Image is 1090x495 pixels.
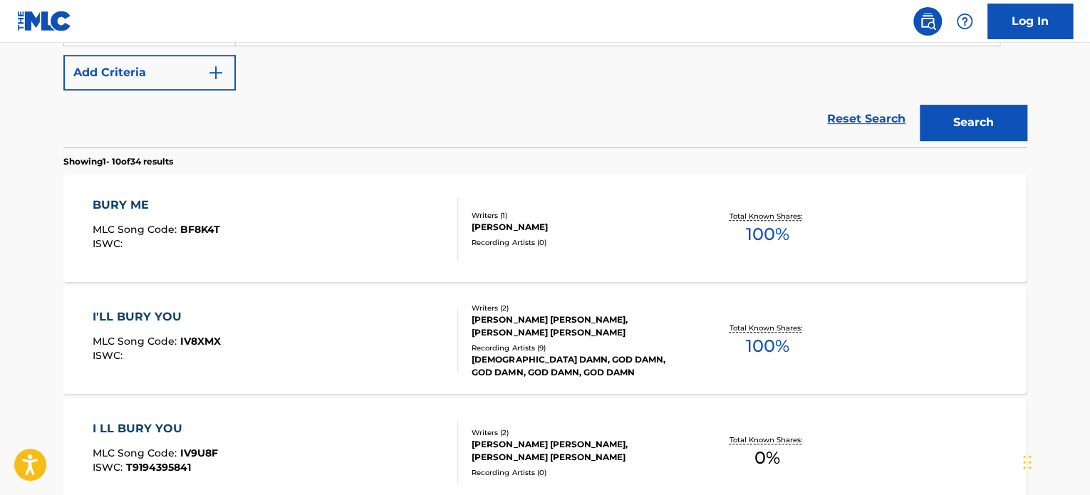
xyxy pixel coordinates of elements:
a: Reset Search [820,103,913,135]
span: T9194395841 [126,461,191,474]
div: Writers ( 1 ) [472,210,687,221]
span: IV8XMX [180,335,221,348]
p: Showing 1 - 10 of 34 results [63,155,173,168]
div: I'LL BURY YOU [93,308,221,325]
p: Total Known Shares: [729,434,805,445]
div: Recording Artists ( 0 ) [472,237,687,248]
span: MLC Song Code : [93,335,180,348]
p: Total Known Shares: [729,211,805,222]
a: Log In [987,4,1073,39]
span: ISWC : [93,349,126,362]
img: MLC Logo [17,11,72,31]
div: BURY ME [93,197,220,214]
div: [DEMOGRAPHIC_DATA] DAMN, GOD DAMN, GOD DAMN, GOD DAMN, GOD DAMN [472,353,687,379]
a: BURY MEMLC Song Code:BF8K4TISWC:Writers (1)[PERSON_NAME]Recording Artists (0)Total Known Shares:100% [63,175,1027,282]
span: 100 % [745,222,789,247]
div: Recording Artists ( 9 ) [472,343,687,353]
span: MLC Song Code : [93,447,180,459]
span: 100 % [745,333,789,359]
button: Add Criteria [63,55,236,90]
div: Recording Artists ( 0 ) [472,467,687,478]
span: BF8K4T [180,223,220,236]
a: Public Search [913,7,942,36]
p: Total Known Shares: [729,323,805,333]
div: I LL BURY YOU [93,420,218,437]
div: Help [950,7,979,36]
span: IV9U8F [180,447,218,459]
span: 0 % [754,445,780,471]
div: [PERSON_NAME] [472,221,687,234]
img: help [956,13,973,30]
div: [PERSON_NAME] [PERSON_NAME], [PERSON_NAME] [PERSON_NAME] [472,438,687,464]
iframe: Chat Widget [1019,427,1090,495]
span: MLC Song Code : [93,223,180,236]
img: search [919,13,936,30]
a: I'LL BURY YOUMLC Song Code:IV8XMXISWC:Writers (2)[PERSON_NAME] [PERSON_NAME], [PERSON_NAME] [PERS... [63,287,1027,394]
div: Writers ( 2 ) [472,427,687,438]
div: Writers ( 2 ) [472,303,687,313]
span: ISWC : [93,237,126,250]
img: 9d2ae6d4665cec9f34b9.svg [207,64,224,81]
button: Search [920,105,1027,140]
div: Drag [1023,441,1032,484]
span: ISWC : [93,461,126,474]
div: [PERSON_NAME] [PERSON_NAME], [PERSON_NAME] [PERSON_NAME] [472,313,687,339]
